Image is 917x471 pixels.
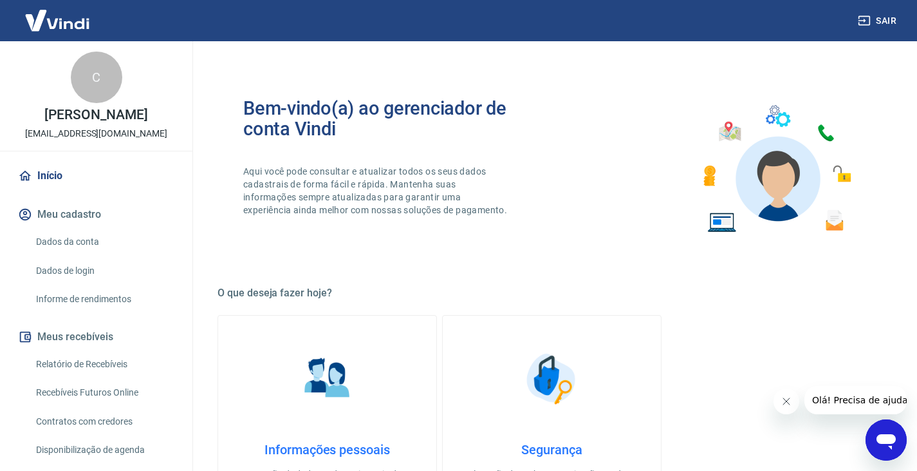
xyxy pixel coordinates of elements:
[15,1,99,40] img: Vindi
[25,127,167,140] p: [EMAIL_ADDRESS][DOMAIN_NAME]
[8,9,108,19] span: Olá! Precisa de ajuda?
[31,258,177,284] a: Dados de login
[855,9,902,33] button: Sair
[692,98,860,240] img: Imagem de um avatar masculino com diversos icones exemplificando as funcionalidades do gerenciado...
[15,162,177,190] a: Início
[295,347,360,411] img: Informações pessoais
[243,165,510,216] p: Aqui você pode consultar e atualizar todos os seus dados cadastrais de forma fácil e rápida. Mant...
[243,98,552,139] h2: Bem-vindo(a) ao gerenciador de conta Vindi
[15,200,177,229] button: Meu cadastro
[15,323,177,351] button: Meus recebíveis
[31,409,177,435] a: Contratos com credores
[773,389,799,414] iframe: Fechar mensagem
[44,108,147,122] p: [PERSON_NAME]
[520,347,584,411] img: Segurança
[31,286,177,312] a: Informe de rendimentos
[31,380,177,406] a: Recebíveis Futuros Online
[31,351,177,378] a: Relatório de Recebíveis
[71,52,122,103] div: C
[239,442,416,457] h4: Informações pessoais
[463,442,640,457] h4: Segurança
[866,419,907,461] iframe: Botão para abrir a janela de mensagens
[31,437,177,463] a: Disponibilização de agenda
[218,287,886,300] h5: O que deseja fazer hoje?
[31,229,177,255] a: Dados da conta
[804,386,907,414] iframe: Mensagem da empresa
